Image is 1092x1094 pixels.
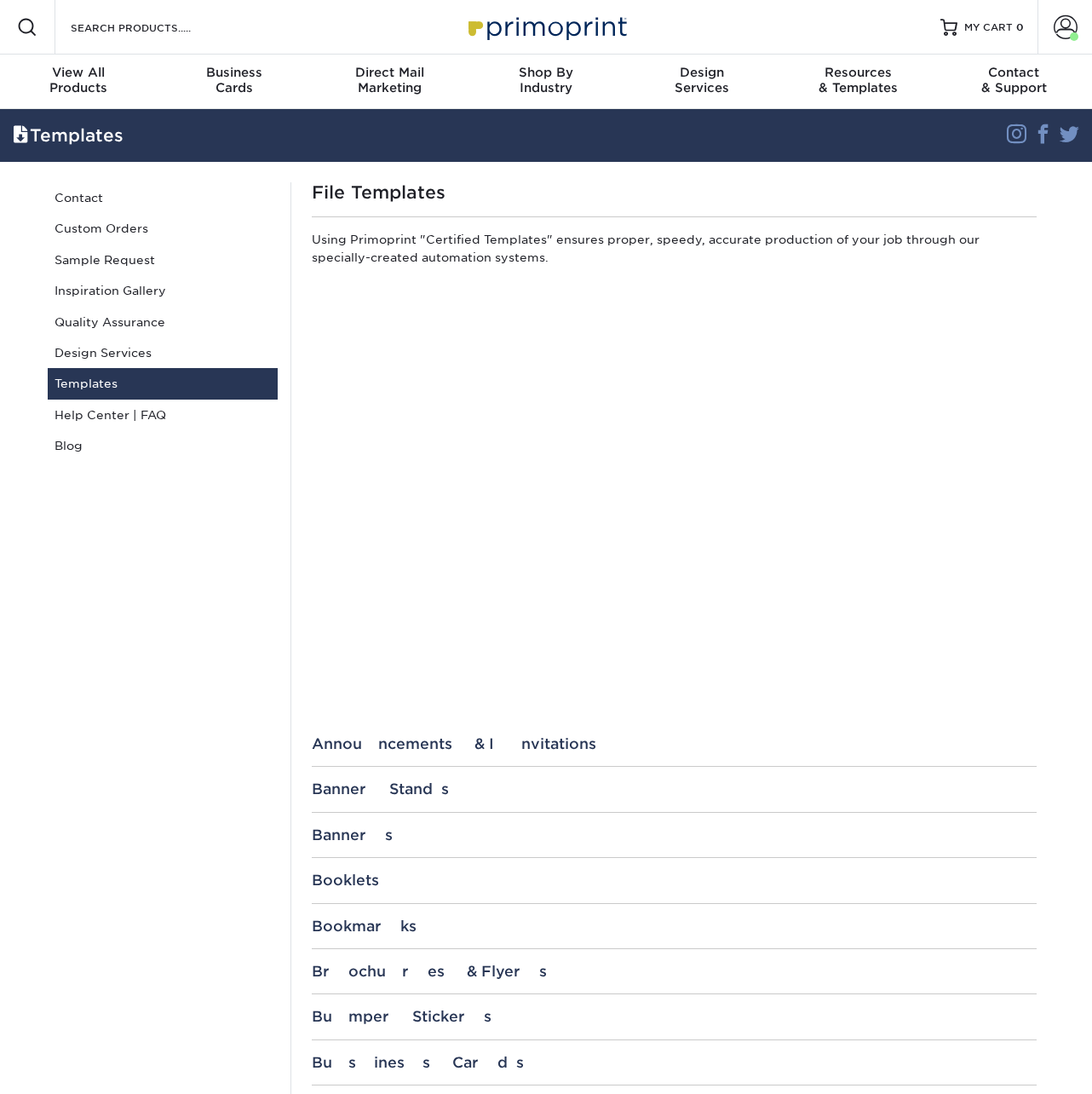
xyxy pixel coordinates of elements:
p: Using Primoprint "Certified Templates" ensures proper, speedy, accurate production of your job th... [312,231,1037,273]
div: Bookmarks [312,918,1037,935]
a: Help Center | FAQ [48,400,278,430]
a: Resources& Templates [780,55,936,109]
span: Business [156,65,312,80]
div: Business Cards [312,1054,1037,1071]
div: Booklets [312,872,1037,889]
a: Custom Orders [48,213,278,244]
a: DesignServices [624,55,780,109]
div: Services [624,65,780,95]
div: Banner Stands [312,780,1037,797]
span: MY CART [964,20,1013,35]
a: Direct MailMarketing [312,55,468,109]
input: SEARCH PRODUCTS..... [69,17,235,37]
a: Templates [48,368,278,399]
a: Contact [48,182,278,213]
div: Industry [468,65,624,95]
div: Announcements & Invitations [312,735,1037,752]
a: Inspiration Gallery [48,275,278,306]
div: Marketing [312,65,468,95]
a: Design Services [48,337,278,368]
div: Bumper Stickers [312,1008,1037,1025]
div: Brochures & Flyers [312,963,1037,980]
div: Cards [156,65,312,95]
span: Direct Mail [312,65,468,80]
span: 0 [1016,21,1024,33]
img: Primoprint [461,9,631,45]
h1: File Templates [312,182,1037,203]
a: BusinessCards [156,55,312,109]
div: Banners [312,826,1037,844]
a: Contact& Support [936,55,1092,109]
a: Blog [48,430,278,461]
span: Shop By [468,65,624,80]
a: Shop ByIndustry [468,55,624,109]
span: Design [624,65,780,80]
div: & Templates [780,65,936,95]
a: Quality Assurance [48,307,278,337]
div: & Support [936,65,1092,95]
a: Sample Request [48,245,278,275]
span: Resources [780,65,936,80]
span: Contact [936,65,1092,80]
